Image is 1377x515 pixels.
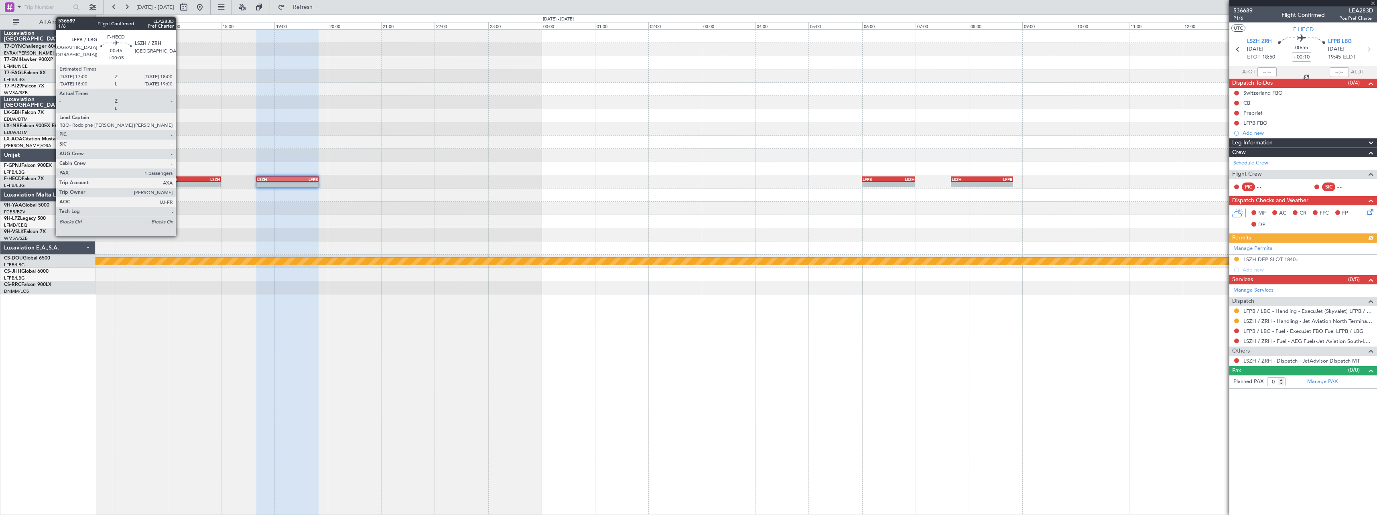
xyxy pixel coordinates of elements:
span: Dispatch Checks and Weather [1232,196,1308,205]
div: 22:00 [435,22,488,29]
span: All Aircraft [21,19,85,25]
a: LSZH / ZRH - Fuel - AEG Fuels-Jet Aviation South-LSZH/ZRH [1243,338,1373,345]
div: LSZH [257,177,288,182]
div: 10:00 [1076,22,1129,29]
span: CS-JHH [4,269,21,274]
div: 07:00 [916,22,969,29]
div: Add new [1243,130,1373,136]
span: F-HECD [1293,25,1314,34]
div: - - [1337,183,1355,191]
span: FFC [1320,209,1329,217]
span: LX-GBH [4,110,22,115]
a: 9H-YAAGlobal 5000 [4,203,49,208]
div: - [257,182,288,187]
span: (0/0) [1348,366,1360,374]
a: CS-JHHGlobal 6000 [4,269,49,274]
button: All Aircraft [9,16,87,28]
span: LX-AOA [4,137,22,142]
span: Pos Pref Charter [1339,15,1373,22]
span: LSZH ZRH [1247,38,1272,46]
span: 19:45 [1328,53,1341,61]
span: 9H-YAA [4,203,22,208]
a: LX-AOACitation Mustang [4,137,61,142]
span: [DATE] - [DATE] [136,4,174,11]
span: Leg Information [1232,138,1273,148]
div: 16:00 [114,22,167,29]
div: 23:00 [488,22,542,29]
span: P1/6 [1233,15,1253,22]
span: LFPB LBG [1328,38,1352,46]
button: Refresh [274,1,322,14]
span: CS-RRC [4,282,21,287]
span: 18:50 [1262,53,1275,61]
div: - [982,182,1012,187]
span: ETOT [1247,53,1260,61]
a: T7-EAGLFalcon 8X [4,71,46,75]
a: 9H-LPZLegacy 500 [4,216,46,221]
a: LFPB/LBG [4,275,25,281]
span: T7-EMI [4,57,20,62]
div: LFPB [982,177,1012,182]
span: T7-DYN [4,44,22,49]
div: LFPB [168,177,194,182]
a: [PERSON_NAME]/QSA [4,143,51,149]
div: 12:00 [1183,22,1236,29]
span: LX-INB [4,124,20,128]
span: Refresh [286,4,320,10]
span: Flight Crew [1232,170,1262,179]
span: F-GPNJ [4,163,21,168]
div: - [952,182,982,187]
input: Trip Number [24,1,71,13]
a: T7-PJ29Falcon 7X [4,84,44,89]
span: 536689 [1233,6,1253,15]
span: Pax [1232,366,1241,375]
div: 21:00 [381,22,435,29]
a: LFPB/LBG [4,262,25,268]
a: LFPB/LBG [4,77,25,83]
div: Switzerland FBO [1243,89,1283,96]
div: 18:00 [221,22,274,29]
div: 02:00 [648,22,702,29]
a: EVRA/[PERSON_NAME] [4,50,54,56]
span: [DATE] [1247,45,1263,53]
span: MF [1258,209,1266,217]
span: T7-PJ29 [4,84,22,89]
a: WMSA/SZB [4,90,28,96]
a: Manage PAX [1307,378,1338,386]
button: UTC [1231,24,1245,32]
div: CB [1243,99,1250,106]
div: Prebrief [1243,109,1262,116]
a: 9H-VSLKFalcon 7X [4,229,46,234]
div: 00:00 [542,22,595,29]
label: Planned PAX [1233,378,1263,386]
div: LSZH [888,177,914,182]
div: LSZH [194,177,220,182]
div: Flight Confirmed [1282,11,1325,19]
span: (0/4) [1348,79,1360,87]
div: - [194,182,220,187]
a: LFMN/NCE [4,63,28,69]
span: (0/5) [1348,275,1360,284]
div: - - [1257,183,1275,191]
div: - [287,182,318,187]
div: 17:00 [168,22,221,29]
div: SIC [1322,182,1335,191]
a: FCBB/BZV [4,209,25,215]
a: LFPB / LBG - Fuel - ExecuJet FBO Fuel LFPB / LBG [1243,328,1363,335]
div: LFPB [287,177,318,182]
a: LX-INBFalcon 900EX EASy II [4,124,67,128]
a: LFPB/LBG [4,182,25,189]
div: 08:00 [969,22,1022,29]
div: - [168,182,194,187]
a: F-HECDFalcon 7X [4,176,44,181]
a: T7-EMIHawker 900XP [4,57,53,62]
span: ELDT [1343,53,1356,61]
span: AC [1279,209,1286,217]
span: FP [1342,209,1348,217]
div: LSZH [952,177,982,182]
div: - [888,182,914,187]
span: F-HECD [4,176,22,181]
a: F-GPNJFalcon 900EX [4,163,52,168]
div: LFPB [863,177,889,182]
div: [DATE] - [DATE] [543,16,574,23]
